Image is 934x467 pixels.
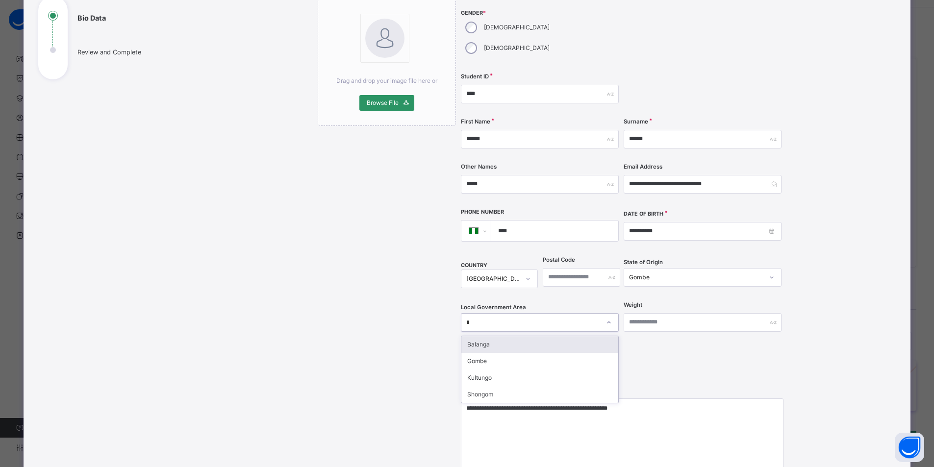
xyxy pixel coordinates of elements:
img: bannerImage [365,19,404,58]
span: Gender [461,9,619,17]
div: [GEOGRAPHIC_DATA] [466,274,520,283]
label: Weight [624,301,642,309]
span: Local Government Area [461,303,526,312]
div: Shongom [461,386,618,403]
label: Date of Birth [624,210,663,218]
div: Kultungo [461,369,618,386]
label: [DEMOGRAPHIC_DATA] [484,23,550,32]
label: First Name [461,118,490,126]
div: Gombe [629,273,763,282]
label: Postal Code [543,256,575,264]
label: Phone Number [461,208,504,216]
div: Balanga [461,336,618,353]
button: Open asap [895,433,924,462]
span: COUNTRY [461,262,487,269]
span: State of Origin [624,258,663,267]
label: Other Names [461,163,497,171]
div: Gombe [461,353,618,369]
span: Browse File [367,98,399,107]
label: Surname [624,118,648,126]
label: [DEMOGRAPHIC_DATA] [484,44,550,52]
label: Email Address [624,163,662,171]
span: Drag and drop your image file here or [336,77,437,84]
label: Student ID [461,73,489,81]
